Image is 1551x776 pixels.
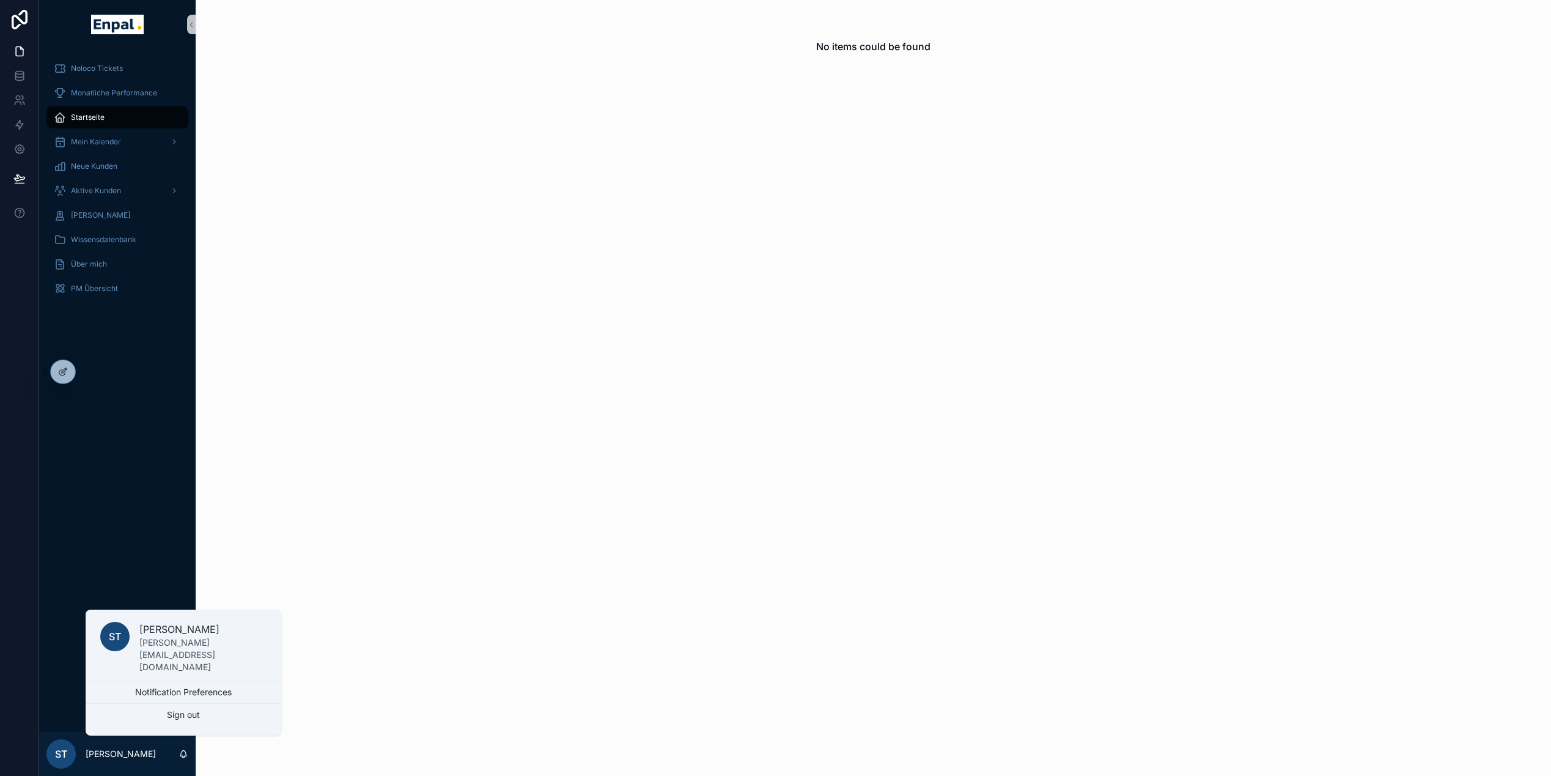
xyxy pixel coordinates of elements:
p: [PERSON_NAME] [86,748,156,760]
a: Aktive Kunden [46,180,188,202]
a: Mein Kalender [46,131,188,153]
span: Aktive Kunden [71,186,121,196]
button: Sign out [86,704,281,726]
a: Monatliche Performance [46,82,188,104]
span: PM Übersicht [71,284,118,294]
p: [PERSON_NAME][EMAIL_ADDRESS][DOMAIN_NAME] [139,637,267,673]
a: Startseite [46,106,188,128]
a: Über mich [46,253,188,275]
h2: No items could be found [816,39,930,54]
span: ST [109,629,121,644]
span: Über mich [71,259,107,269]
div: scrollable content [39,49,196,316]
span: Neue Kunden [71,161,117,171]
a: PM Übersicht [46,278,188,300]
p: [PERSON_NAME] [139,622,267,637]
a: Neue Kunden [46,155,188,177]
span: Monatliche Performance [71,88,157,98]
span: Startseite [71,113,105,122]
img: App logo [91,15,143,34]
a: Noloco Tickets [46,57,188,79]
span: Mein Kalender [71,137,121,147]
a: [PERSON_NAME] [46,204,188,226]
a: Wissensdatenbank [46,229,188,251]
span: Wissensdatenbank [71,235,136,245]
span: ST [55,747,67,761]
button: Notification Preferences [86,681,281,703]
span: Noloco Tickets [71,64,123,73]
span: [PERSON_NAME] [71,210,130,220]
